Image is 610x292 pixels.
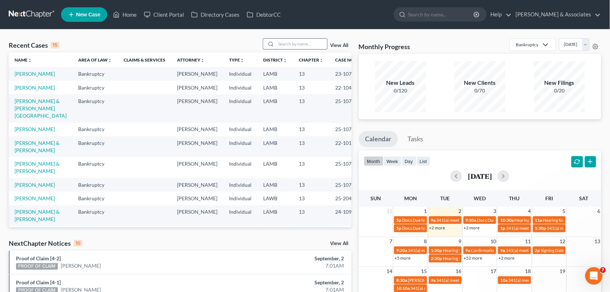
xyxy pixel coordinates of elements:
td: 13 [293,123,329,136]
td: [PERSON_NAME] [171,226,223,240]
td: 22-10483 [329,81,364,94]
td: Individual [223,178,257,192]
td: 13 [293,205,329,226]
td: 22-10899 [329,226,364,240]
span: 11a [535,217,542,223]
span: 1p [500,225,505,231]
a: Proof of Claim [4-2] [16,255,61,261]
td: Individual [223,226,257,240]
span: Hearing for [PERSON_NAME] [543,217,600,223]
a: [PERSON_NAME] [15,195,55,201]
span: New Case [76,12,100,17]
a: +2 more [498,255,514,261]
span: 18 [525,267,532,276]
a: [PERSON_NAME] [15,71,55,77]
td: Bankruptcy [72,205,118,226]
i: unfold_more [108,58,112,63]
a: Typeunfold_more [229,57,244,63]
div: 0/70 [454,87,505,94]
span: Tue [441,195,450,201]
td: 25-10770 [329,123,364,136]
a: +2 more [464,225,480,230]
span: 5 [562,207,566,216]
span: 11 [525,237,532,246]
span: 10:30a [500,217,514,223]
td: Individual [223,205,257,226]
div: New Filings [534,79,585,87]
span: 2:30p [431,256,442,261]
td: Bankruptcy [72,178,118,192]
td: 13 [293,94,329,122]
span: 5p [396,225,401,231]
td: 23-10759 [329,67,364,80]
td: Bankruptcy [72,136,118,157]
td: LAMB [257,157,293,178]
td: Individual [223,157,257,178]
td: LAMB [257,94,293,122]
span: Docs Due for [US_STATE][PERSON_NAME] [477,217,559,223]
div: NextChapter Notices [9,239,82,248]
h3: Monthly Progress [359,42,410,51]
span: 14 [386,267,393,276]
a: Client Portal [140,8,188,21]
td: 13 [293,178,329,192]
td: 25-10772 [329,94,364,122]
a: Districtunfold_more [263,57,287,63]
div: 10 [74,240,82,246]
span: Thu [509,195,520,201]
a: [PERSON_NAME] & [PERSON_NAME] [15,209,60,222]
span: 9 [458,237,462,246]
input: Search by name... [276,39,327,49]
span: Confirmation hearing for [PERSON_NAME] [471,248,554,253]
span: 17 [490,267,497,276]
td: 13 [293,81,329,94]
span: Docs Due for [PERSON_NAME] [402,217,462,223]
span: Mon [404,195,417,201]
a: Home [109,8,140,21]
span: 31 [386,207,393,216]
a: Calendar [359,131,398,147]
a: Chapterunfold_more [299,57,324,63]
span: 341(a) meeting for [PERSON_NAME] [437,217,507,223]
div: Bankruptcy [516,42,538,48]
a: [PERSON_NAME] [15,84,55,91]
td: LAMB [257,81,293,94]
span: 9a [431,277,436,283]
i: unfold_more [200,58,205,63]
span: 7 [389,237,393,246]
td: 24-10921 [329,205,364,226]
td: Bankruptcy [72,123,118,136]
td: Bankruptcy [72,67,118,80]
i: unfold_more [283,58,287,63]
div: New Leads [375,79,426,87]
i: unfold_more [240,58,244,63]
td: Bankruptcy [72,192,118,205]
span: 1 [424,207,428,216]
span: 2 [458,207,462,216]
td: Bankruptcy [72,157,118,178]
a: [PERSON_NAME] [15,126,55,132]
td: [PERSON_NAME] [171,157,223,178]
td: 25-10771 [329,157,364,178]
a: +2 more [429,225,445,230]
i: unfold_more [319,58,324,63]
span: 9:20a [396,248,407,253]
span: Hearing for [PERSON_NAME] [443,256,500,261]
td: Individual [223,81,257,94]
td: LAMB [257,67,293,80]
span: 8 [424,237,428,246]
button: week [384,156,402,166]
td: LAMB [257,136,293,157]
button: list [417,156,430,166]
h2: [DATE] [468,172,492,180]
td: 25-20427 [329,192,364,205]
th: Claims & Services [118,52,171,67]
div: Recent Cases [9,41,59,50]
span: 9a [431,217,436,223]
span: 20 [594,267,601,276]
a: [PERSON_NAME] & [PERSON_NAME] [15,140,60,153]
span: 341(a) meeting for [PERSON_NAME] & [PERSON_NAME] Northern-[PERSON_NAME] [410,285,574,291]
a: Proof of Claim [4-1] [16,279,61,285]
span: [PERSON_NAME] [408,277,442,283]
td: LAMB [257,205,293,226]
